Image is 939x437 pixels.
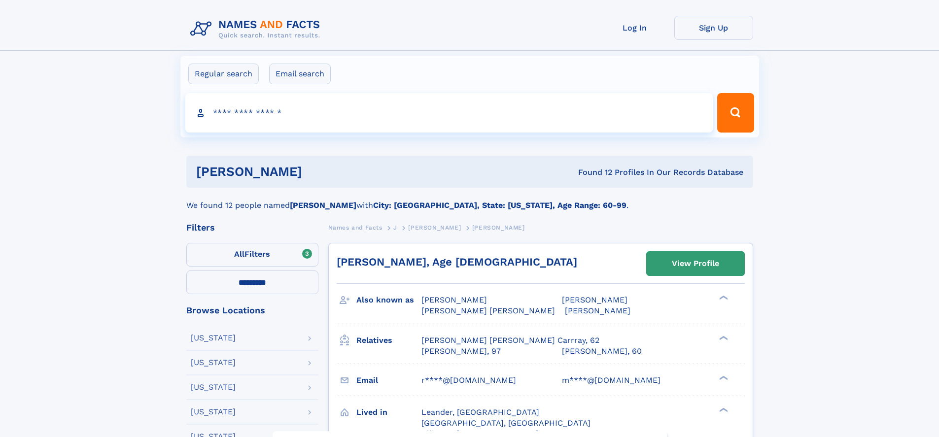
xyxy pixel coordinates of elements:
[421,418,591,428] span: [GEOGRAPHIC_DATA], [GEOGRAPHIC_DATA]
[595,16,674,40] a: Log In
[408,224,461,231] span: [PERSON_NAME]
[328,221,383,234] a: Names and Facts
[191,359,236,367] div: [US_STATE]
[421,295,487,304] span: [PERSON_NAME]
[672,252,719,275] div: View Profile
[472,224,525,231] span: [PERSON_NAME]
[234,249,244,259] span: All
[191,408,236,416] div: [US_STATE]
[191,383,236,391] div: [US_STATE]
[356,372,421,389] h3: Email
[356,332,421,349] h3: Relatives
[717,406,729,413] div: ❯
[393,221,397,234] a: J
[186,243,318,267] label: Filters
[562,346,642,357] a: [PERSON_NAME], 60
[421,306,555,315] span: [PERSON_NAME] [PERSON_NAME]
[717,93,754,133] button: Search Button
[186,306,318,315] div: Browse Locations
[356,404,421,421] h3: Lived in
[421,407,539,417] span: Leander, [GEOGRAPHIC_DATA]
[717,374,729,381] div: ❯
[356,292,421,308] h3: Also known as
[562,295,627,304] span: [PERSON_NAME]
[191,334,236,342] div: [US_STATE]
[373,201,626,210] b: City: [GEOGRAPHIC_DATA], State: [US_STATE], Age Range: 60-99
[647,252,744,275] a: View Profile
[717,295,729,301] div: ❯
[186,16,328,42] img: Logo Names and Facts
[290,201,356,210] b: [PERSON_NAME]
[337,256,577,268] a: [PERSON_NAME], Age [DEMOGRAPHIC_DATA]
[188,64,259,84] label: Regular search
[186,223,318,232] div: Filters
[185,93,713,133] input: search input
[674,16,753,40] a: Sign Up
[186,188,753,211] div: We found 12 people named with .
[408,221,461,234] a: [PERSON_NAME]
[269,64,331,84] label: Email search
[440,167,743,178] div: Found 12 Profiles In Our Records Database
[565,306,630,315] span: [PERSON_NAME]
[196,166,440,178] h1: [PERSON_NAME]
[717,335,729,341] div: ❯
[421,335,599,346] a: [PERSON_NAME] [PERSON_NAME] Carrray, 62
[393,224,397,231] span: J
[421,346,501,357] a: [PERSON_NAME], 97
